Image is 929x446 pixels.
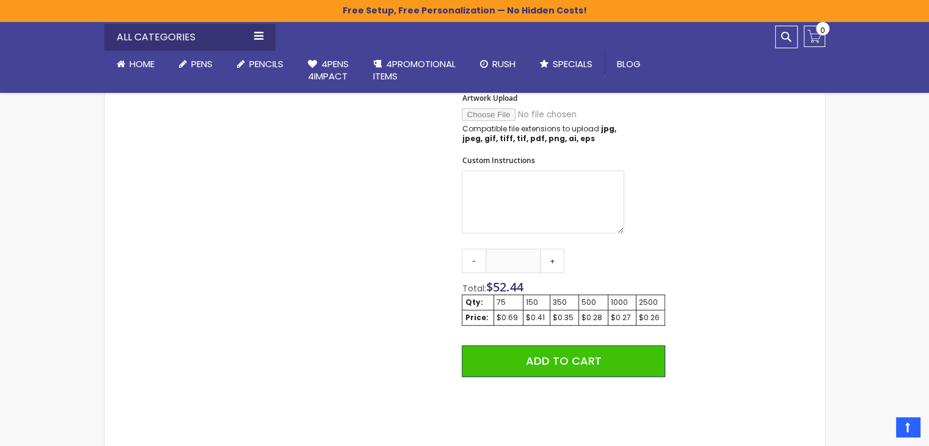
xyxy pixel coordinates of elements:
span: Specials [553,57,592,70]
strong: Price: [465,312,488,323]
span: Add to Cart [526,353,602,368]
strong: Qty: [465,297,483,307]
div: $0.69 [497,313,520,323]
div: $0.27 [611,313,633,323]
a: - [462,249,486,273]
div: $0.41 [526,313,547,323]
span: Home [129,57,155,70]
span: Custom Instructions [462,155,534,166]
span: Artwork Upload [462,93,517,103]
a: Pens [167,51,225,78]
button: Add to Cart [462,345,665,377]
div: 75 [497,298,520,307]
iframe: Google Customer Reviews [828,413,929,446]
span: 4Pens 4impact [308,57,349,82]
span: Rush [492,57,516,70]
p: Compatible file extensions to upload: [462,124,624,144]
strong: jpg, jpeg, gif, tiff, tif, pdf, png, ai, eps [462,123,616,144]
span: 4PROMOTIONAL ITEMS [373,57,456,82]
a: 4PROMOTIONALITEMS [361,51,468,90]
div: 350 [553,298,576,307]
span: $ [486,279,523,295]
a: Blog [605,51,653,78]
span: Total: [462,282,486,294]
span: Blog [617,57,641,70]
div: 150 [526,298,547,307]
span: Pens [191,57,213,70]
span: 0 [820,24,825,36]
a: Pencils [225,51,296,78]
span: Pencils [249,57,283,70]
div: 1000 [611,298,633,307]
div: All Categories [104,24,275,51]
div: 2500 [639,298,662,307]
a: Specials [528,51,605,78]
a: 0 [804,26,825,47]
div: $0.35 [553,313,576,323]
div: 500 [581,298,605,307]
div: $0.28 [581,313,605,323]
a: 4Pens4impact [296,51,361,90]
span: 52.44 [492,279,523,295]
a: Home [104,51,167,78]
div: $0.26 [639,313,662,323]
a: Rush [468,51,528,78]
a: + [540,249,564,273]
